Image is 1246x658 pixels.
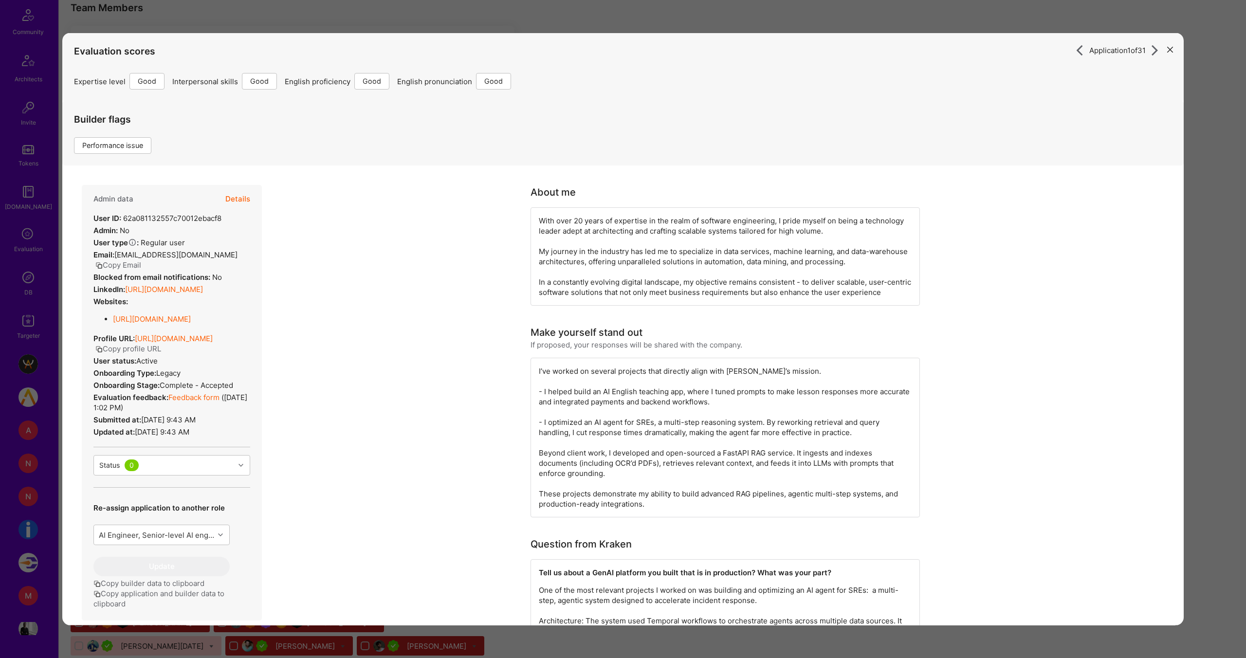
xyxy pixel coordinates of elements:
div: With over 20 years of expertise in the realm of software engineering, I pride myself on being a t... [531,207,920,306]
h4: Builder flags [74,113,159,125]
div: 62a081132557c70012ebacf8 [93,213,221,223]
span: Expertise level [74,76,126,86]
i: icon Copy [95,262,103,269]
p: Re-assign application to another role [93,503,230,513]
span: English proficiency [285,76,350,86]
strong: Onboarding Stage: [93,381,160,390]
strong: Blocked from email notifications: [93,273,212,282]
strong: User type : [93,238,139,247]
strong: Updated at: [93,427,135,437]
i: icon Copy [93,580,101,587]
strong: LinkedIn: [93,285,125,294]
strong: Evaluation feedback: [93,393,168,402]
div: Good [129,73,165,90]
span: Complete - Accepted [160,381,233,390]
a: Feedback form [168,393,220,402]
button: Update [93,557,230,576]
div: No [93,272,222,282]
i: icon Copy [93,590,101,598]
a: [URL][DOMAIN_NAME] [125,285,203,294]
strong: Submitted at: [93,415,141,424]
strong: User ID: [93,214,121,223]
div: Good [354,73,389,90]
div: AI Engineer, Senior-level AI engineer with the following: - Strong experience with RAG and domain... [99,530,215,540]
i: icon Close [1167,46,1173,52]
span: [DATE] 9:43 AM [141,415,196,424]
i: icon Chevron [218,532,223,537]
div: Performance issue [74,137,151,154]
span: English pronunciation [397,76,472,86]
div: Question from Kraken [531,537,632,551]
i: icon Copy [95,346,103,353]
div: modal [62,33,1184,625]
strong: Tell us about a GenAI platform you built that is in production? What was your part? [539,568,831,577]
div: No [93,225,129,236]
span: Active [136,356,158,366]
span: Application 1 of 31 [1089,45,1146,55]
a: [URL][DOMAIN_NAME] [113,314,191,324]
div: If proposed, your responses will be shared with the company. [531,340,742,350]
span: [EMAIL_ADDRESS][DOMAIN_NAME] [114,250,238,259]
div: Regular user [93,238,185,248]
strong: Profile URL: [93,334,135,343]
button: Copy profile URL [95,344,161,354]
h4: Admin data [93,195,133,203]
span: [DATE] 9:43 AM [135,427,189,437]
div: About me [531,185,576,200]
i: icon ArrowRight [1150,45,1161,56]
button: Copy builder data to clipboard [93,578,204,588]
span: legacy [156,368,181,378]
a: [URL][DOMAIN_NAME] [135,334,213,343]
div: Make yourself stand out [531,325,642,340]
i: Help [128,238,137,247]
button: Copy Email [95,260,141,270]
div: ( [DATE] 1:02 PM ) [93,392,250,413]
div: Good [242,73,277,90]
button: Copy application and builder data to clipboard [93,588,250,609]
button: Details [225,185,250,213]
div: I’ve worked on several projects that directly align with [PERSON_NAME]’s mission. - I helped buil... [531,358,920,517]
h4: Evaluation scores [74,45,1172,56]
div: 0 [125,459,139,471]
strong: Onboarding Type: [93,368,156,378]
i: icon Chevron [238,463,243,468]
strong: Admin: [93,226,118,235]
div: Good [476,73,511,90]
strong: Websites: [93,297,128,306]
strong: Email: [93,250,114,259]
i: icon ArrowRight [1074,45,1085,56]
div: Status [99,460,120,470]
strong: User status: [93,356,136,366]
span: Interpersonal skills [172,76,238,86]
